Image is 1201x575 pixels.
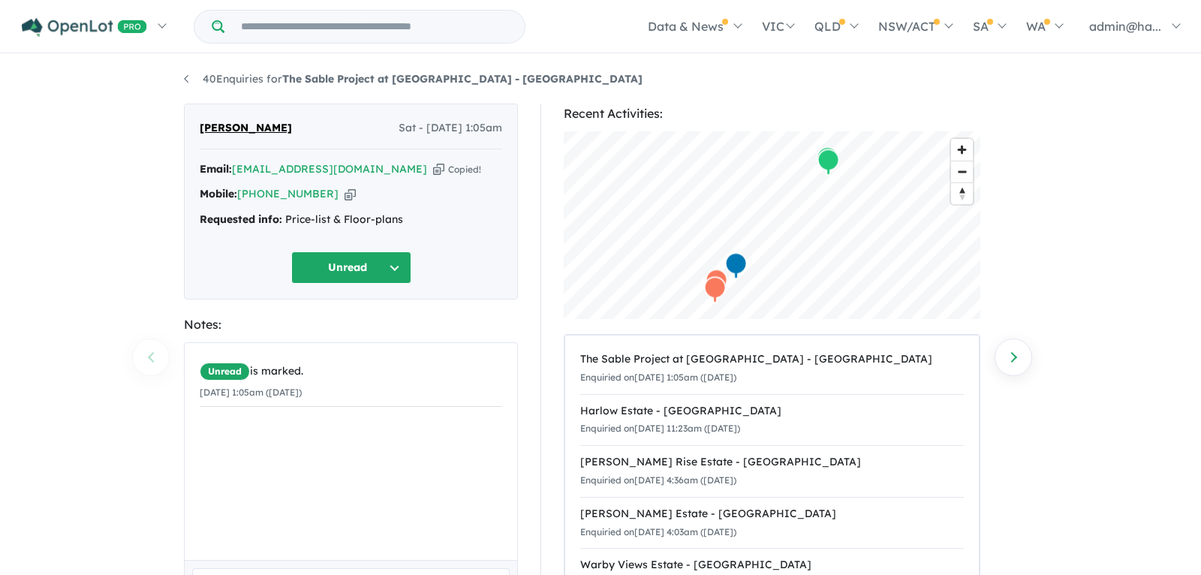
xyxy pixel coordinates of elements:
[706,269,728,297] div: Map marker
[951,183,973,204] span: Reset bearing to north
[580,372,736,383] small: Enquiried on [DATE] 1:05am ([DATE])
[564,131,980,319] canvas: Map
[237,187,339,200] a: [PHONE_NUMBER]
[184,72,643,86] a: 40Enquiries forThe Sable Project at [GEOGRAPHIC_DATA] - [GEOGRAPHIC_DATA]
[200,363,250,381] span: Unread
[580,394,964,447] a: Harlow Estate - [GEOGRAPHIC_DATA]Enquiried on[DATE] 11:23am ([DATE])
[580,505,964,523] div: [PERSON_NAME] Estate - [GEOGRAPHIC_DATA]
[22,18,147,37] img: Openlot PRO Logo White
[200,387,302,398] small: [DATE] 1:05am ([DATE])
[580,445,964,498] a: [PERSON_NAME] Rise Estate - [GEOGRAPHIC_DATA]Enquiried on[DATE] 4:36am ([DATE])
[580,453,964,471] div: [PERSON_NAME] Rise Estate - [GEOGRAPHIC_DATA]
[291,251,411,284] button: Unread
[200,212,282,226] strong: Requested info:
[580,351,964,369] div: The Sable Project at [GEOGRAPHIC_DATA] - [GEOGRAPHIC_DATA]
[1089,19,1161,34] span: admin@ha...
[580,402,964,420] div: Harlow Estate - [GEOGRAPHIC_DATA]
[345,186,356,202] button: Copy
[704,276,727,304] div: Map marker
[200,119,292,137] span: [PERSON_NAME]
[580,526,736,537] small: Enquiried on [DATE] 4:03am ([DATE])
[951,182,973,204] button: Reset bearing to north
[448,164,481,175] span: Copied!
[951,139,973,161] button: Zoom in
[184,315,518,335] div: Notes:
[200,162,232,176] strong: Email:
[817,146,839,174] div: Map marker
[564,104,980,124] div: Recent Activities:
[580,474,736,486] small: Enquiried on [DATE] 4:36am ([DATE])
[184,71,1017,89] nav: breadcrumb
[200,187,237,200] strong: Mobile:
[200,211,502,229] div: Price-list & Floor-plans
[200,363,502,381] div: is marked.
[580,497,964,549] a: [PERSON_NAME] Estate - [GEOGRAPHIC_DATA]Enquiried on[DATE] 4:03am ([DATE])
[282,72,643,86] strong: The Sable Project at [GEOGRAPHIC_DATA] - [GEOGRAPHIC_DATA]
[725,252,748,280] div: Map marker
[580,343,964,395] a: The Sable Project at [GEOGRAPHIC_DATA] - [GEOGRAPHIC_DATA]Enquiried on[DATE] 1:05am ([DATE])
[399,119,502,137] span: Sat - [DATE] 1:05am
[433,161,444,177] button: Copy
[817,149,840,176] div: Map marker
[227,11,522,43] input: Try estate name, suburb, builder or developer
[951,161,973,182] button: Zoom out
[232,162,427,176] a: [EMAIL_ADDRESS][DOMAIN_NAME]
[580,556,964,574] div: Warby Views Estate - [GEOGRAPHIC_DATA]
[580,423,740,434] small: Enquiried on [DATE] 11:23am ([DATE])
